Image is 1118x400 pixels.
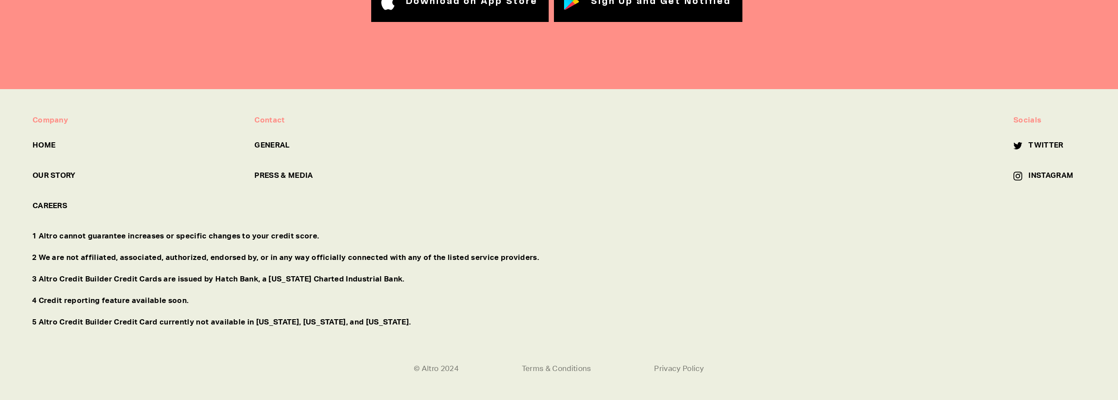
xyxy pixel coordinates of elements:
p: 2 We are not affiliated, associated, authorized, endorsed by, or in any way officially connected ... [32,252,1086,263]
a: PRESS & MEDIA [254,170,463,181]
div: Contact [254,115,463,126]
a: © Altro 2024 [414,363,459,375]
a: Terms & Conditions [522,363,591,375]
a: GENERAL [254,140,463,151]
p: 4 Credit reporting feature available soon. [32,295,1086,306]
a: OUR STORY [33,170,241,181]
a: HOME [33,140,241,151]
span: TWITTER [1028,140,1063,151]
span: INSTAGRAM [1028,170,1073,181]
img: instagram.svg [1013,172,1028,180]
div: Socials [1013,115,1073,126]
a: CAREERS [33,200,241,212]
p: 1 Altro cannot guarantee increases or specific changes to your credit score. [32,231,1086,242]
a: Privacy Policy [654,363,704,375]
div: Company [33,115,241,126]
p: 3 Altro Credit Builder Credit Cards are issued by Hatch Bank, a [US_STATE] Charted Industrial Bank. [32,274,1086,285]
a: TWITTER [1013,140,1064,151]
img: twitter.svg [1013,141,1028,150]
a: INSTAGRAM [1013,170,1073,181]
p: 5 Altro Credit Builder Credit Card currently not available in [US_STATE], [US_STATE], and [US_STA... [32,317,1086,328]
